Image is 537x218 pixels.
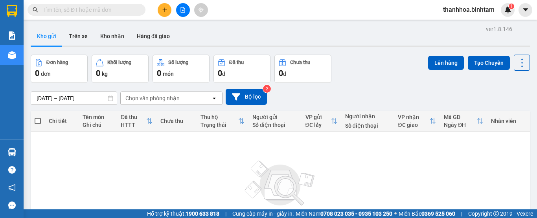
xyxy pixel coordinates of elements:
[211,95,217,101] svg: open
[444,114,477,120] div: Mã GD
[8,184,16,191] span: notification
[296,209,392,218] span: Miền Nam
[162,7,167,13] span: plus
[274,55,331,83] button: Chưa thu0đ
[305,122,331,128] div: ĐC lấy
[8,148,16,156] img: warehouse-icon
[279,68,283,78] span: 0
[305,114,331,120] div: VP gửi
[428,56,464,70] button: Lên hàng
[493,211,499,216] span: copyright
[421,211,455,217] strong: 0369 525 060
[125,94,180,102] div: Chọn văn phòng nhận
[121,122,146,128] div: HTTT
[444,122,477,128] div: Ngày ĐH
[63,27,94,46] button: Trên xe
[153,55,210,83] button: Số lượng0món
[218,68,222,78] span: 0
[180,7,186,13] span: file-add
[46,60,68,65] div: Đơn hàng
[35,68,39,78] span: 0
[43,5,136,14] input: Tìm tên, số ĐT hoặc mã đơn
[200,114,238,120] div: Thu hộ
[7,5,17,17] img: logo-vxr
[8,166,16,174] span: question-circle
[131,27,176,46] button: Hàng đã giao
[157,68,161,78] span: 0
[522,6,529,13] span: caret-down
[160,118,192,124] div: Chưa thu
[398,114,430,120] div: VP nhận
[468,56,510,70] button: Tạo Chuyến
[8,31,16,40] img: solution-icon
[461,209,462,218] span: |
[394,212,397,215] span: ⚪️
[8,51,16,59] img: warehouse-icon
[31,55,88,83] button: Đơn hàng0đơn
[83,114,113,120] div: Tên món
[194,3,208,17] button: aim
[394,111,440,132] th: Toggle SortBy
[345,123,390,129] div: Số điện thoại
[509,4,514,9] sup: 1
[186,211,219,217] strong: 1900 633 818
[8,202,16,209] span: message
[121,114,146,120] div: Đã thu
[486,25,512,33] div: ver 1.8.146
[96,68,100,78] span: 0
[225,209,226,218] span: |
[158,3,171,17] button: plus
[345,113,390,119] div: Người nhận
[83,122,113,128] div: Ghi chú
[290,60,310,65] div: Chưa thu
[92,55,149,83] button: Khối lượng0kg
[226,89,267,105] button: Bộ lọc
[163,71,174,77] span: món
[252,114,298,120] div: Người gửi
[147,209,219,218] span: Hỗ trợ kỹ thuật:
[399,209,455,218] span: Miền Bắc
[263,85,271,93] sup: 2
[302,111,341,132] th: Toggle SortBy
[440,111,487,132] th: Toggle SortBy
[491,118,526,124] div: Nhân viên
[510,4,513,9] span: 1
[252,122,298,128] div: Số điện thoại
[437,5,501,15] span: thanhhoa.binhtam
[168,60,188,65] div: Số lượng
[222,71,225,77] span: đ
[31,27,63,46] button: Kho gửi
[213,55,270,83] button: Đã thu0đ
[94,27,131,46] button: Kho nhận
[197,111,248,132] th: Toggle SortBy
[33,7,38,13] span: search
[241,156,320,211] img: svg+xml;base64,PHN2ZyBjbGFzcz0ibGlzdC1wbHVnX19zdmciIHhtbG5zPSJodHRwOi8vd3d3LnczLm9yZy8yMDAwL3N2Zy...
[232,209,294,218] span: Cung cấp máy in - giấy in:
[398,122,430,128] div: ĐC giao
[519,3,532,17] button: caret-down
[107,60,131,65] div: Khối lượng
[117,111,156,132] th: Toggle SortBy
[283,71,286,77] span: đ
[41,71,51,77] span: đơn
[176,3,190,17] button: file-add
[229,60,244,65] div: Đã thu
[504,6,511,13] img: icon-new-feature
[49,118,75,124] div: Chi tiết
[198,7,204,13] span: aim
[102,71,108,77] span: kg
[320,211,392,217] strong: 0708 023 035 - 0935 103 250
[200,122,238,128] div: Trạng thái
[31,92,117,104] input: Select a date range.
